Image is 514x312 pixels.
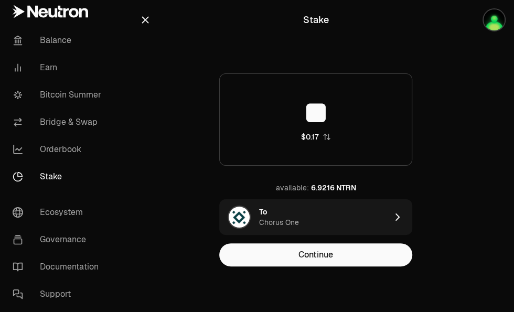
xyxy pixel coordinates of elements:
div: Chorus One [259,217,299,228]
div: Stake [303,13,329,27]
button: Continue [219,243,412,266]
div: available: [276,182,309,193]
a: Stake [4,163,113,190]
div: 6.9216 NTRN [311,182,356,193]
img: CryptoRay88 [484,9,505,30]
button: $0.17 [301,132,331,142]
a: Bridge & Swap [4,109,113,136]
div: $0.17 [301,132,318,142]
a: Documentation [4,253,113,281]
a: Orderbook [4,136,113,163]
a: Support [4,281,113,308]
a: Governance [4,226,113,253]
a: Balance [4,27,113,54]
button: available:6.9216 NTRN [270,176,362,199]
a: Earn [4,54,113,81]
a: Bitcoin Summer [4,81,113,109]
img: Chorus One Logo [229,207,250,228]
button: Chorus One LogoToChorus One [219,199,412,235]
div: To [259,207,267,217]
a: Ecosystem [4,199,113,226]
